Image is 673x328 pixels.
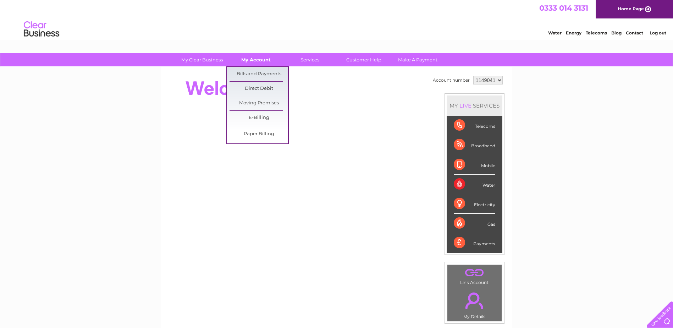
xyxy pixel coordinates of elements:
[230,82,288,96] a: Direct Debit
[388,53,447,66] a: Make A Payment
[230,127,288,141] a: Paper Billing
[447,264,502,287] td: Link Account
[566,30,581,35] a: Energy
[454,155,495,175] div: Mobile
[431,74,471,86] td: Account number
[449,288,500,313] a: .
[447,286,502,321] td: My Details
[454,135,495,155] div: Broadband
[449,267,500,279] a: .
[458,102,473,109] div: LIVE
[539,4,588,12] a: 0333 014 3131
[230,96,288,110] a: Moving Premises
[650,30,666,35] a: Log out
[227,53,285,66] a: My Account
[173,53,231,66] a: My Clear Business
[611,30,622,35] a: Blog
[23,18,60,40] img: logo.png
[335,53,393,66] a: Customer Help
[281,53,339,66] a: Services
[548,30,562,35] a: Water
[626,30,643,35] a: Contact
[454,175,495,194] div: Water
[586,30,607,35] a: Telecoms
[454,194,495,214] div: Electricity
[230,111,288,125] a: E-Billing
[447,95,502,116] div: MY SERVICES
[454,233,495,252] div: Payments
[169,4,504,34] div: Clear Business is a trading name of Verastar Limited (registered in [GEOGRAPHIC_DATA] No. 3667643...
[230,67,288,81] a: Bills and Payments
[454,116,495,135] div: Telecoms
[454,214,495,233] div: Gas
